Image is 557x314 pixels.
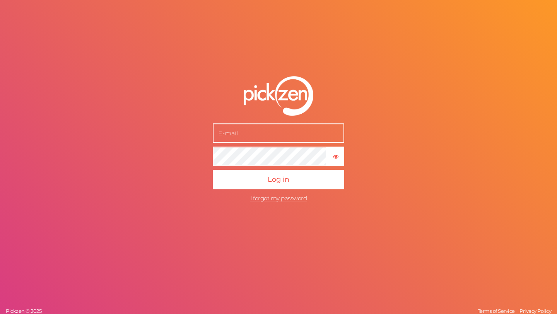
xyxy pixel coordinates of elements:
a: Pickzen © 2025 [4,308,43,314]
button: Log in [213,170,344,189]
span: Terms of Service [478,308,515,314]
a: Terms of Service [476,308,517,314]
span: Privacy Policy [519,308,551,314]
a: I forgot my password [250,195,307,202]
span: Log in [268,175,289,184]
input: E-mail [213,123,344,143]
img: pz-logo-white.png [244,77,313,116]
a: Privacy Policy [518,308,553,314]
